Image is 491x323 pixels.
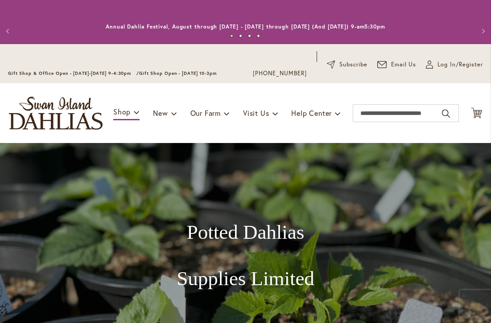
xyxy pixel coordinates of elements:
span: Log In/Register [437,60,483,69]
span: Help Center [291,108,332,118]
a: Email Us [377,60,417,69]
button: Next [473,22,491,40]
a: [PHONE_NUMBER] [253,69,307,78]
span: Shop [113,107,131,116]
h1: Potted Dahlias Supplies Limited [128,221,364,290]
span: New [153,108,168,118]
a: Subscribe [327,60,367,69]
button: 3 of 4 [248,34,251,37]
button: 1 of 4 [230,34,233,37]
span: Visit Us [243,108,269,118]
span: Subscribe [339,60,367,69]
span: Gift Shop Open - [DATE] 10-3pm [139,70,217,76]
span: Our Farm [190,108,221,118]
button: 2 of 4 [239,34,242,37]
a: Annual Dahlia Festival, August through [DATE] - [DATE] through [DATE] (And [DATE]) 9-am5:30pm [106,23,385,30]
button: 4 of 4 [257,34,260,37]
a: Log In/Register [426,60,483,69]
span: Email Us [391,60,417,69]
a: store logo [9,97,103,130]
span: Gift Shop & Office Open - [DATE]-[DATE] 9-4:30pm / [8,70,139,76]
